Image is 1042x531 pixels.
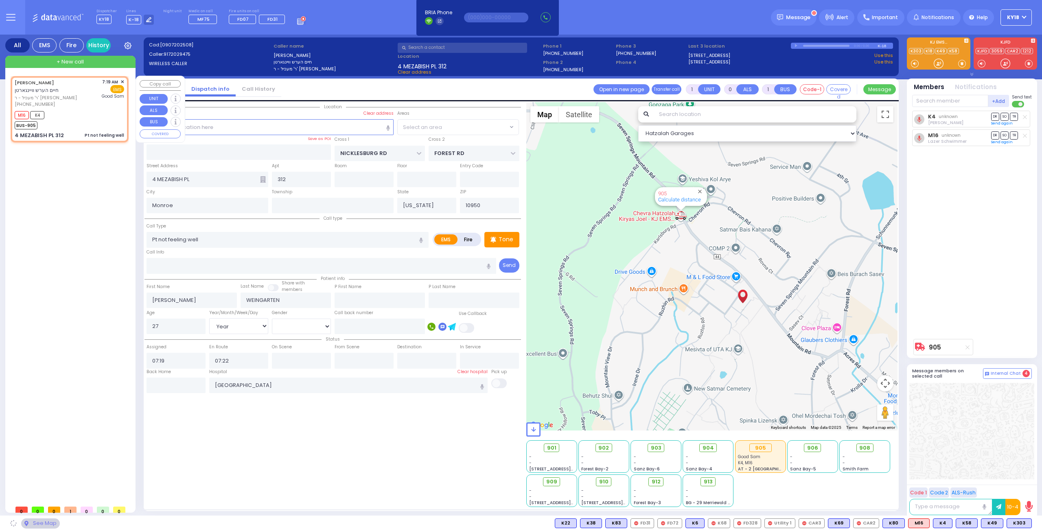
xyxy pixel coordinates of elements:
div: K49 [981,518,1003,528]
a: K18 [924,48,934,54]
span: Phone 3 [616,43,686,50]
label: Cad: [149,42,271,48]
a: [STREET_ADDRESS] [688,52,730,59]
label: Fire [457,234,480,245]
span: AT - 2 [GEOGRAPHIC_DATA] [738,466,798,472]
span: - [529,460,532,466]
span: ר' מעכיל - ר' [PERSON_NAME] [15,94,99,101]
a: Open this area in Google Maps (opens a new window) [528,420,555,430]
span: Forest Bay-2 [581,466,609,472]
span: Lazer Schwimmer [928,138,967,144]
label: First Name [147,284,170,290]
span: [STREET_ADDRESS][PERSON_NAME] [581,500,658,506]
img: red-radio-icon.svg [768,521,772,525]
span: Alert [836,14,848,21]
span: [PHONE_NUMBER] [15,101,55,107]
button: Code 2 [929,487,949,498]
div: K-18 [878,43,893,49]
div: Utility 1 [764,518,795,528]
button: BUS [774,84,797,94]
label: Apt [272,163,279,169]
span: Patient info [317,275,349,282]
button: Code 1 [909,487,928,498]
a: K58 [948,48,959,54]
div: CHAIM HERSH WEINGARTEN [736,287,750,312]
span: Status [322,336,344,342]
label: ZIP [460,189,466,195]
span: SO [1000,131,1009,139]
div: ALS [908,518,930,528]
span: Good Sam [738,454,760,460]
button: Transfer call [652,84,681,94]
span: FD31 [267,16,278,22]
img: red-radio-icon.svg [857,521,861,525]
span: - [581,487,584,494]
button: +Add [988,95,1009,107]
label: ר' מעכיל - ר' [PERSON_NAME] [274,66,395,72]
span: 902 [598,444,609,452]
button: UNIT [140,94,168,104]
button: Map camera controls [877,375,893,391]
span: - [843,460,845,466]
div: FD72 [657,518,682,528]
div: BLS [933,518,952,528]
div: BLS [580,518,602,528]
label: חיים הערש וויינגארטן [274,59,395,66]
span: Forest Bay-3 [634,500,661,506]
div: K38 [580,518,602,528]
label: Location [398,53,540,60]
img: red-radio-icon.svg [802,521,806,525]
span: - [634,487,636,494]
button: Copy call [140,80,181,88]
div: CAR3 [799,518,825,528]
label: Save as POI [308,136,331,142]
span: [STREET_ADDRESS][PERSON_NAME] [529,466,606,472]
label: Areas [397,110,409,117]
div: BLS [882,518,905,528]
button: Covered [826,84,851,94]
button: Toggle fullscreen view [877,106,893,122]
span: DR [991,131,999,139]
span: 904 [703,444,714,452]
a: K4 [928,114,936,120]
label: Call Info [147,249,164,256]
label: EMS [434,234,458,245]
button: Members [914,83,944,92]
label: Back Home [147,369,171,375]
button: UNIT [698,84,720,94]
img: red-radio-icon.svg [634,521,638,525]
span: unknown [939,114,958,120]
label: Township [272,189,292,195]
span: Sanz Bay-6 [634,466,660,472]
span: K4 [30,111,44,119]
h5: Message members on selected call [912,368,983,379]
span: BG - 29 Merriewold S. [686,500,731,506]
a: Send again [991,140,1013,144]
span: [STREET_ADDRESS][PERSON_NAME] [529,500,606,506]
span: - [790,454,792,460]
label: Night unit [163,9,182,14]
label: State [397,189,409,195]
a: K49 [935,48,947,54]
span: Send text [1012,94,1032,100]
label: Hospital [209,369,227,375]
label: Clear address [363,110,394,117]
span: 0 [81,507,93,513]
input: Search location [654,106,857,122]
img: Google [528,420,555,430]
button: Message [863,84,896,94]
img: red-radio-icon.svg [711,521,716,525]
label: Pick up [491,369,507,375]
div: See map [21,518,59,529]
span: 0 [32,507,44,513]
div: FD31 [630,518,654,528]
label: Cross 2 [429,136,445,143]
span: Important [872,14,898,21]
span: KY18 [96,15,112,24]
span: SO [1000,113,1009,120]
span: - [686,487,688,494]
span: 0 [113,507,125,513]
span: - [790,460,792,466]
span: - [686,460,688,466]
span: Select an area [403,123,442,131]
